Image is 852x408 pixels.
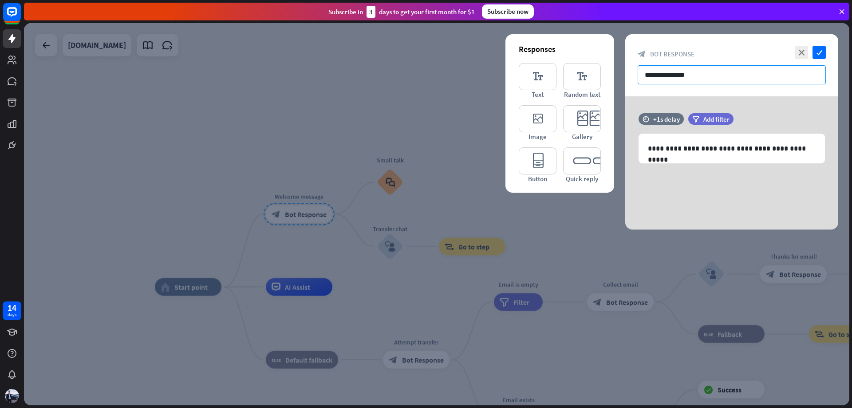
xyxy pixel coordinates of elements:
i: time [643,116,649,122]
i: check [813,46,826,59]
div: 14 [8,304,16,312]
button: Open LiveChat chat widget [7,4,34,30]
span: Bot Response [650,50,694,58]
i: block_bot_response [638,50,646,58]
div: 3 [367,6,375,18]
span: Add filter [703,115,730,123]
div: Subscribe now [482,4,534,19]
div: days [8,312,16,318]
a: 14 days [3,301,21,320]
div: Subscribe in days to get your first month for $1 [328,6,475,18]
div: +1s delay [653,115,680,123]
i: filter [692,116,699,123]
i: close [795,46,808,59]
